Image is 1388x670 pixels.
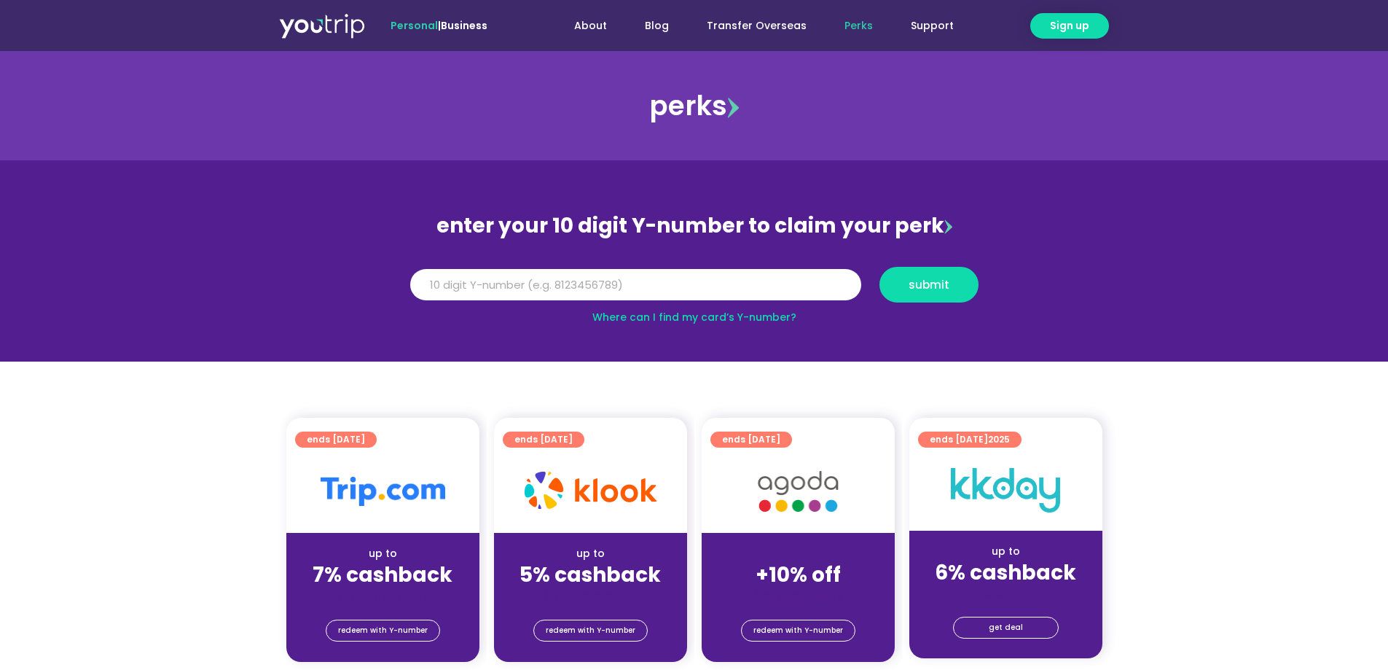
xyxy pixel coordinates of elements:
[722,432,780,448] span: ends [DATE]
[391,18,487,33] span: |
[753,620,843,641] span: redeem with Y-number
[879,267,979,303] button: submit
[527,12,973,39] nav: Menu
[295,432,377,448] a: ends [DATE]
[506,546,675,561] div: up to
[410,269,861,301] input: 10 digit Y-number (e.g. 8123456789)
[756,561,841,589] strong: +10% off
[326,620,440,642] a: redeem with Y-number
[826,12,892,39] a: Perks
[533,620,648,642] a: redeem with Y-number
[403,207,986,245] div: enter your 10 digit Y-number to claim your perk
[441,18,487,33] a: Business
[741,620,855,642] a: redeem with Y-number
[503,432,584,448] a: ends [DATE]
[555,12,626,39] a: About
[592,310,796,324] a: Where can I find my card’s Y-number?
[313,561,452,589] strong: 7% cashback
[514,432,573,448] span: ends [DATE]
[953,617,1059,639] a: get deal
[988,433,1010,445] span: 2025
[921,586,1091,601] div: (for stays only)
[546,620,635,641] span: redeem with Y-number
[1050,18,1089,34] span: Sign up
[338,620,428,641] span: redeem with Y-number
[410,267,979,313] form: Y Number
[688,12,826,39] a: Transfer Overseas
[298,546,468,561] div: up to
[713,588,883,604] div: (for stays only)
[519,561,661,589] strong: 5% cashback
[921,544,1091,559] div: up to
[307,432,365,448] span: ends [DATE]
[989,618,1023,638] span: get deal
[785,546,812,561] span: up to
[892,12,973,39] a: Support
[930,432,1010,448] span: ends [DATE]
[506,588,675,604] div: (for stays only)
[918,432,1022,448] a: ends [DATE]2025
[298,588,468,604] div: (for stays only)
[710,432,792,448] a: ends [DATE]
[935,558,1076,587] strong: 6% cashback
[1030,13,1109,39] a: Sign up
[626,12,688,39] a: Blog
[909,279,949,290] span: submit
[391,18,438,33] span: Personal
